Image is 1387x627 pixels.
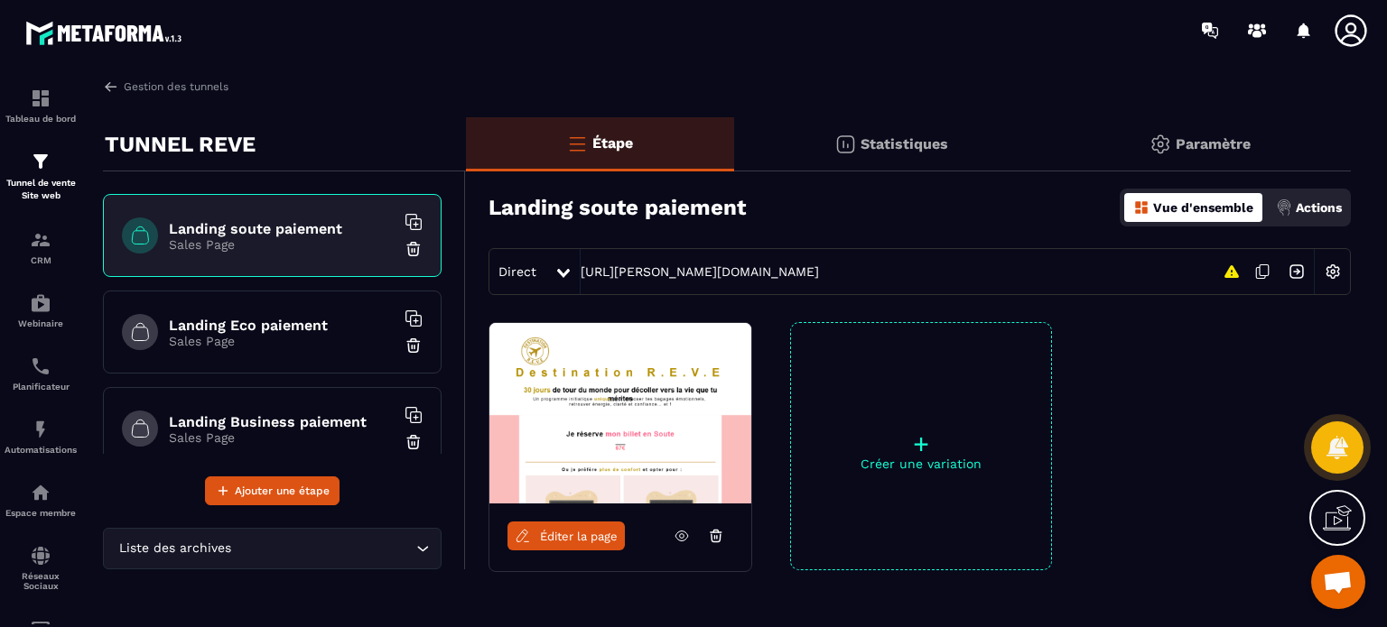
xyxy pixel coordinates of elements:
button: Ajouter une étape [205,476,340,505]
a: [URL][PERSON_NAME][DOMAIN_NAME] [581,264,819,279]
div: Ouvrir le chat [1311,555,1365,609]
h3: Landing soute paiement [489,195,746,220]
a: formationformationCRM [5,216,77,279]
img: dashboard-orange.40269519.svg [1133,199,1150,216]
a: automationsautomationsEspace membre [5,468,77,531]
p: Réseaux Sociaux [5,571,77,591]
img: logo [25,16,188,50]
p: Actions [1296,200,1342,215]
img: arrow [103,78,119,95]
span: Éditer la page [540,530,618,543]
a: automationsautomationsWebinaire [5,279,77,342]
h6: Landing Business paiement [169,413,395,430]
p: Sales Page [169,430,395,445]
a: Éditer la page [507,521,625,550]
img: scheduler [30,355,51,377]
p: Paramètre [1176,135,1251,152]
a: automationsautomationsAutomatisations [5,405,77,468]
img: automations [30,482,51,503]
h6: Landing soute paiement [169,220,395,237]
a: formationformationTunnel de vente Site web [5,137,77,216]
p: Tunnel de vente Site web [5,177,77,202]
img: stats.20deebd0.svg [834,134,856,155]
img: trash [405,433,423,451]
p: Automatisations [5,445,77,455]
img: setting-gr.5f69749f.svg [1150,134,1171,155]
span: Direct [498,264,536,279]
img: trash [405,240,423,258]
img: trash [405,337,423,355]
p: Sales Page [169,334,395,348]
span: Ajouter une étape [235,482,330,500]
a: Gestion des tunnels [103,78,228,95]
img: actions.d6e523a2.png [1276,199,1292,216]
img: bars-o.4a397970.svg [566,133,588,154]
img: setting-w.858f3a88.svg [1316,254,1350,289]
h6: Landing Eco paiement [169,317,395,334]
p: Tableau de bord [5,114,77,124]
p: Vue d'ensemble [1153,200,1253,215]
img: formation [30,88,51,109]
p: Webinaire [5,318,77,328]
input: Search for option [235,539,412,558]
p: CRM [5,255,77,265]
p: Créer une variation [791,456,1051,471]
p: Planificateur [5,382,77,392]
p: Sales Page [169,237,395,252]
a: schedulerschedulerPlanificateur [5,342,77,405]
img: arrow-next.bcc2205e.svg [1280,254,1314,289]
img: formation [30,151,51,172]
p: Statistiques [861,135,948,152]
img: social-network [30,545,51,567]
img: automations [30,419,51,440]
div: Search for option [103,528,442,569]
a: social-networksocial-networkRéseaux Sociaux [5,531,77,604]
p: Espace membre [5,508,77,518]
a: formationformationTableau de bord [5,74,77,137]
p: + [791,431,1051,456]
img: formation [30,229,51,251]
p: TUNNEL REVE [105,126,256,162]
img: automations [30,292,51,314]
img: image [489,323,751,503]
p: Étape [592,134,633,152]
span: Liste des archives [115,539,235,558]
